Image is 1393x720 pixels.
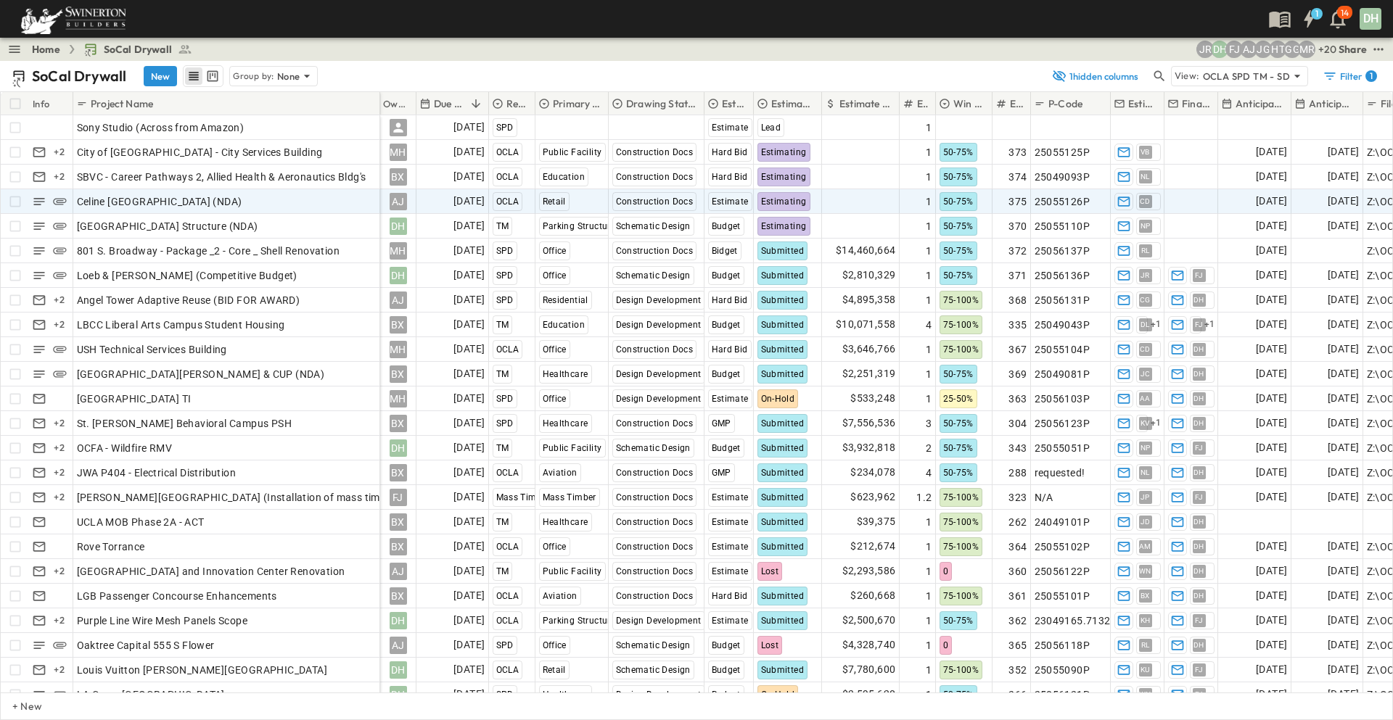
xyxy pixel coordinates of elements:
[943,172,974,182] span: 50-75%
[842,341,896,357] span: $3,646,766
[496,123,514,133] span: SPD
[1035,441,1090,455] span: 25055051P
[722,96,746,111] p: Estimate Type
[926,342,932,357] span: 1
[1008,342,1027,357] span: 367
[1193,472,1204,473] span: DH
[1256,168,1287,185] span: [DATE]
[77,318,285,332] span: LBCC Liberal Arts Campus Student Housing
[1328,168,1359,185] span: [DATE]
[1140,201,1151,202] span: CD
[233,69,274,83] p: Group by:
[761,443,805,453] span: Submitted
[1256,267,1287,284] span: [DATE]
[390,316,407,334] div: BX
[1328,193,1359,210] span: [DATE]
[943,295,979,305] span: 75-100%
[506,96,527,111] p: Region
[1043,66,1148,86] button: 1hidden columns
[761,246,805,256] span: Submitted
[453,218,485,234] span: [DATE]
[1370,41,1387,58] button: test
[77,367,325,381] span: [GEOGRAPHIC_DATA][PERSON_NAME] & CUP (NDA)
[712,172,748,182] span: Hard Bid
[926,367,932,381] span: 1
[543,270,567,281] span: Office
[1010,96,1023,111] p: Estimate Number
[453,341,485,357] span: [DATE]
[616,196,694,207] span: Construction Docs
[77,293,300,307] span: Angel Tower Adaptive Reuse (BID FOR AWARD)
[496,443,509,453] span: TM
[496,369,509,379] span: TM
[926,293,932,307] span: 1
[1323,69,1377,83] div: Filter
[51,291,68,309] div: + 2
[1141,324,1150,325] span: DL
[51,439,68,457] div: + 2
[453,415,485,431] span: [DATE]
[1298,41,1315,58] div: Meghana Raj (meghana.raj@swinerton.com)
[1269,41,1286,58] div: Haaris Tahmas (haaris.tahmas@swinerton.com)
[1283,41,1301,58] div: Gerrad Gerber (gerrad.gerber@swinerton.com)
[51,144,68,161] div: + 2
[77,244,340,258] span: 801 S. Broadway - Package _2 - Core _ Shell Renovation
[616,369,702,379] span: Design Development
[850,464,895,481] span: $234,078
[1193,398,1204,399] span: DH
[616,320,702,330] span: Design Development
[77,441,173,455] span: OCFA - Wildfire RMV
[842,415,896,431] span: $7,556,536
[926,441,932,455] span: 2
[943,320,979,330] span: 75-100%
[185,67,202,85] button: row view
[761,147,807,157] span: Estimating
[842,267,896,284] span: $2,810,329
[390,168,407,186] div: BX
[1008,416,1027,431] span: 304
[1256,415,1287,431] span: [DATE]
[1141,472,1150,473] span: NL
[496,246,514,256] span: SPD
[839,96,892,111] p: Estimate Amount
[842,439,896,456] span: $3,932,818
[761,172,807,182] span: Estimating
[543,196,566,207] span: Retail
[32,42,60,57] a: Home
[1339,42,1367,57] div: Share
[1328,144,1359,160] span: [DATE]
[1196,41,1214,58] div: Joshua Russell (joshua.russell@swinerton.com)
[543,394,567,404] span: Office
[1035,416,1090,431] span: 25056123P
[1035,268,1090,283] span: 25056136P
[496,196,519,207] span: OCLA
[543,172,585,182] span: Education
[712,221,741,231] span: Budget
[1256,464,1287,481] span: [DATE]
[1256,341,1287,357] span: [DATE]
[712,344,748,355] span: Hard Bid
[1035,244,1090,258] span: 25056137P
[77,170,366,184] span: SBVC - Career Pathways 2, Allied Health & Aeronautics Bldg's
[453,291,485,308] span: [DATE]
[926,318,932,332] span: 4
[77,416,292,431] span: St. [PERSON_NAME] Behavioral Campus PSH
[390,439,407,457] div: DH
[453,144,485,160] span: [DATE]
[543,443,602,453] span: Public Facility
[616,172,694,182] span: Construction Docs
[496,344,519,355] span: OCLA
[616,394,702,404] span: Design Development
[1048,96,1082,111] p: P-Code
[1256,439,1287,456] span: [DATE]
[543,418,588,429] span: Healthcare
[1203,69,1290,83] p: OCLA SPD TM - SD
[1358,7,1383,31] button: DH
[390,218,407,235] div: DH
